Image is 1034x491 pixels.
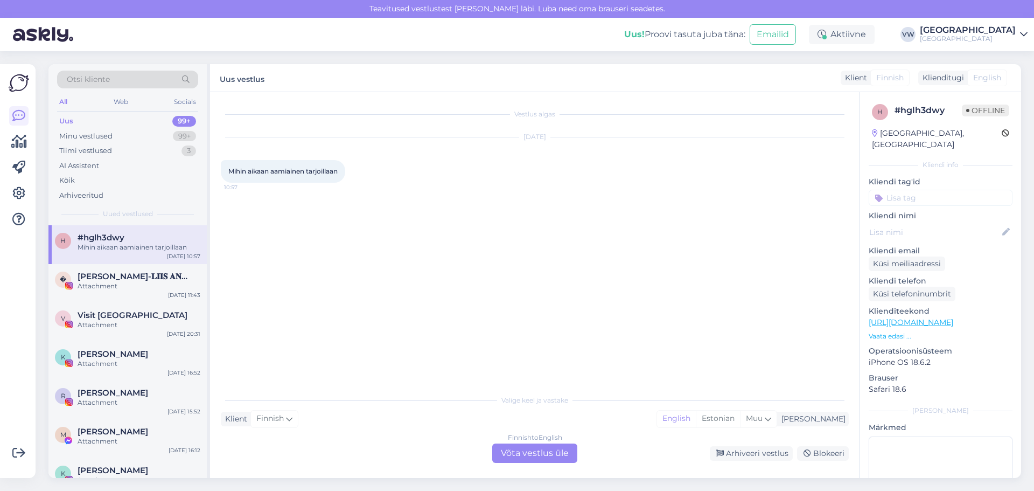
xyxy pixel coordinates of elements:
div: [GEOGRAPHIC_DATA] [920,26,1016,34]
p: Kliendi email [869,245,1012,257]
span: Finnish [876,72,904,84]
span: Mohsin Mia [78,427,148,437]
div: Aktiivne [809,25,875,44]
div: Tiimi vestlused [59,146,112,156]
div: All [57,95,69,109]
div: Klient [221,413,247,425]
div: Attachment [78,320,200,330]
span: � [60,275,66,283]
div: 99+ [173,131,196,142]
div: Valige keel ja vastake [221,396,849,405]
div: Estonian [696,411,740,427]
span: M [60,431,66,439]
span: Finnish [256,413,284,425]
div: Socials [172,95,198,109]
div: Uus [59,116,73,127]
div: [GEOGRAPHIC_DATA], [GEOGRAPHIC_DATA] [872,128,1002,150]
p: Safari 18.6 [869,384,1012,395]
p: Klienditeekond [869,306,1012,317]
span: Uued vestlused [103,209,153,219]
a: [URL][DOMAIN_NAME] [869,317,953,327]
span: #hglh3dwy [78,233,124,243]
span: Katri Kägo [78,349,148,359]
p: Märkmed [869,422,1012,433]
div: [PERSON_NAME] [777,413,846,425]
p: iPhone OS 18.6.2 [869,357,1012,368]
p: Brauser [869,372,1012,384]
div: 99+ [172,116,196,127]
div: Attachment [78,281,200,291]
div: Mihin aikaan aamiainen tarjoillaan [78,243,200,252]
div: Kliendi info [869,160,1012,170]
div: Attachment [78,437,200,446]
div: Minu vestlused [59,131,113,142]
label: Uus vestlus [220,71,264,85]
span: Visit Pärnu [78,310,187,320]
div: [DATE] [221,132,849,142]
div: [DATE] 10:57 [167,252,200,260]
div: Kõik [59,175,75,186]
div: Klienditugi [918,72,964,84]
div: [DATE] 16:12 [169,446,200,454]
div: Arhiveeritud [59,190,103,201]
span: 𝐀𝐍𝐍𝐀-𝐋𝐈𝐈𝐒 𝐀𝐍𝐍𝐔𝐒 [78,272,190,281]
p: Operatsioonisüsteem [869,345,1012,357]
span: h [877,108,883,116]
div: # hglh3dwy [895,104,962,117]
p: Vaata edasi ... [869,331,1012,341]
span: h [60,237,66,245]
p: Kliendi telefon [869,275,1012,287]
div: VW [900,27,916,42]
span: Otsi kliente [67,74,110,85]
p: Kliendi tag'id [869,176,1012,188]
input: Lisa tag [869,190,1012,206]
div: Blokeeri [797,446,849,461]
div: [DATE] 11:43 [168,291,200,299]
span: Offline [962,105,1009,116]
div: Klient [841,72,867,84]
div: 3 [181,146,196,156]
div: Web [111,95,130,109]
div: [DATE] 20:31 [167,330,200,338]
div: Võta vestlus üle [492,444,577,463]
span: Muu [746,413,763,423]
div: [DATE] 15:52 [167,407,200,416]
span: K [61,469,66,478]
span: 10:57 [224,183,264,191]
div: Proovi tasuta juba täna: [624,28,745,41]
span: Raili Roosmaa [78,388,148,398]
span: K [61,353,66,361]
div: [DATE] 16:52 [167,369,200,377]
img: Askly Logo [9,73,29,93]
div: Attachment [78,475,200,485]
div: Küsi meiliaadressi [869,257,945,271]
b: Uus! [624,29,645,39]
span: English [973,72,1001,84]
span: Karin Blande [78,466,148,475]
span: V [61,314,65,322]
button: Emailid [750,24,796,45]
span: Mihin aikaan aamiainen tarjoillaan [228,167,338,175]
div: English [657,411,696,427]
input: Lisa nimi [869,226,1000,238]
div: Attachment [78,359,200,369]
div: Arhiveeri vestlus [710,446,793,461]
div: Vestlus algas [221,109,849,119]
div: Finnish to English [508,433,562,442]
a: [GEOGRAPHIC_DATA][GEOGRAPHIC_DATA] [920,26,1028,43]
div: [GEOGRAPHIC_DATA] [920,34,1016,43]
div: Attachment [78,398,200,407]
p: Kliendi nimi [869,210,1012,222]
div: AI Assistent [59,161,99,171]
span: R [61,392,66,400]
div: Küsi telefoninumbrit [869,287,955,301]
div: [PERSON_NAME] [869,406,1012,416]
